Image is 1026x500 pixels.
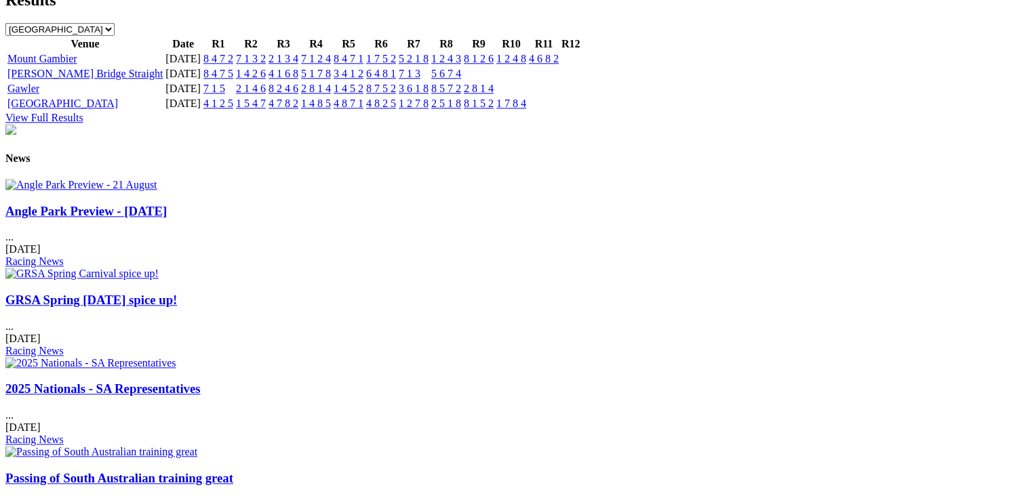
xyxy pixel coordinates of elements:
[236,83,266,94] a: 2 1 4 6
[5,179,157,191] img: Angle Park Preview - 21 August
[269,83,298,94] a: 8 2 4 6
[463,37,494,51] th: R9
[431,68,461,79] a: 5 6 7 4
[235,37,267,51] th: R2
[165,82,201,96] td: [DATE]
[5,243,41,255] span: [DATE]
[431,98,461,109] a: 2 5 1 8
[165,37,201,51] th: Date
[5,124,16,135] img: chasers_homepage.jpg
[334,53,363,64] a: 8 4 7 1
[5,293,177,307] a: GRSA Spring [DATE] spice up!
[431,53,461,64] a: 1 2 4 3
[399,68,420,79] a: 7 1 3
[366,83,396,94] a: 8 7 5 2
[5,357,176,369] img: 2025 Nationals - SA Representatives
[5,293,1021,357] div: ...
[5,345,64,356] a: Racing News
[334,98,363,109] a: 4 8 7 1
[5,434,64,445] a: Racing News
[301,68,331,79] a: 5 1 7 8
[496,37,527,51] th: R10
[399,98,429,109] a: 1 2 7 8
[366,68,396,79] a: 6 4 8 1
[333,37,364,51] th: R5
[165,67,201,81] td: [DATE]
[5,255,64,267] a: Racing News
[165,97,201,110] td: [DATE]
[5,204,167,218] a: Angle Park Preview - [DATE]
[301,98,331,109] a: 1 4 8 5
[399,53,429,64] a: 5 2 1 8
[165,52,201,66] td: [DATE]
[5,421,41,433] span: [DATE]
[399,83,429,94] a: 3 6 1 8
[203,53,233,64] a: 8 4 7 2
[464,83,494,94] a: 2 8 1 4
[464,53,494,64] a: 8 1 2 6
[203,37,234,51] th: R1
[7,98,118,109] a: [GEOGRAPHIC_DATA]
[300,37,332,51] th: R4
[496,98,526,109] a: 1 7 8 4
[301,83,331,94] a: 2 8 1 4
[366,53,396,64] a: 1 7 5 2
[236,98,266,109] a: 1 5 4 7
[203,68,233,79] a: 8 4 7 5
[334,68,363,79] a: 3 4 1 2
[203,98,233,109] a: 4 1 2 5
[5,471,233,485] a: Passing of South Australian training great
[269,68,298,79] a: 4 1 6 8
[496,53,526,64] a: 1 2 4 8
[431,37,462,51] th: R8
[5,333,41,344] span: [DATE]
[5,112,83,123] a: View Full Results
[464,98,494,109] a: 8 1 5 2
[561,37,581,51] th: R12
[398,37,429,51] th: R7
[236,68,266,79] a: 1 4 2 6
[5,204,1021,268] div: ...
[5,268,159,280] img: GRSA Spring Carnival spice up!
[7,68,163,79] a: [PERSON_NAME] Bridge Straight
[7,37,163,51] th: Venue
[5,381,1021,446] div: ...
[7,53,77,64] a: Mount Gambier
[203,83,225,94] a: 7 1 5
[5,152,1021,165] h4: News
[431,83,461,94] a: 8 5 7 2
[301,53,331,64] a: 7 1 2 4
[334,83,363,94] a: 1 4 5 2
[366,98,396,109] a: 4 8 2 5
[236,53,266,64] a: 7 1 3 2
[366,37,397,51] th: R6
[528,37,559,51] th: R11
[7,83,39,94] a: Gawler
[269,53,298,64] a: 2 1 3 4
[269,98,298,109] a: 4 7 8 2
[529,53,559,64] a: 4 6 8 2
[5,381,200,396] a: 2025 Nationals - SA Representatives
[268,37,299,51] th: R3
[5,446,197,458] img: Passing of South Australian training great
